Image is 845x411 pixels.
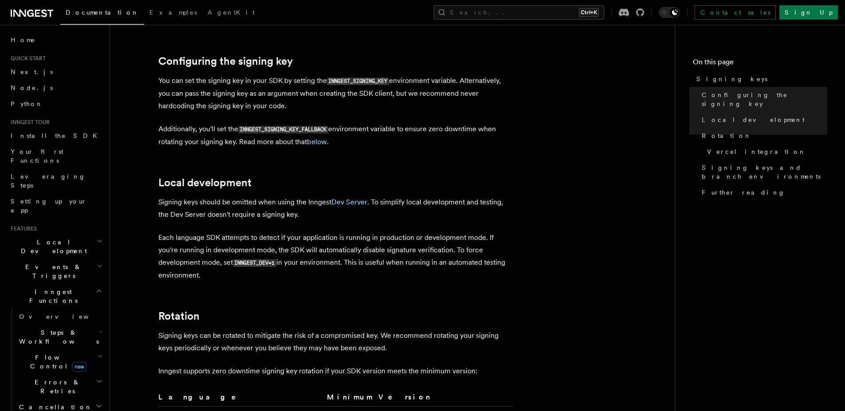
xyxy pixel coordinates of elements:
p: Additionally, you'll set the environment variable to ensure zero downtime when rotating your sign... [158,123,513,148]
span: Events & Triggers [7,262,97,280]
span: Node.js [11,84,53,91]
a: Install the SDK [7,128,104,144]
p: Signing keys should be omitted when using the Inngest . To simplify local development and testing... [158,196,513,221]
button: Flow Controlnew [16,349,104,374]
span: Overview [19,313,110,320]
span: Configuring the signing key [702,90,827,108]
a: Python [7,96,104,112]
span: Vercel integration [707,147,806,156]
span: Inngest tour [7,119,50,126]
a: Contact sales [695,5,776,20]
span: new [72,362,86,372]
span: Next.js [11,68,53,75]
a: Node.js [7,80,104,96]
a: Configuring the signing key [698,87,827,112]
span: Flow Control [16,353,98,371]
a: Overview [16,309,104,325]
span: Python [11,100,43,107]
span: Setting up your app [11,198,87,214]
button: Inngest Functions [7,284,104,309]
span: Quick start [7,55,46,62]
a: Rotation [698,128,827,144]
span: Home [11,35,35,44]
button: Toggle dark mode [659,7,680,18]
a: below [307,137,327,146]
a: AgentKit [202,3,260,24]
span: Local development [702,115,805,124]
code: INNGEST_DEV=1 [233,259,276,267]
span: Examples [149,9,197,16]
span: AgentKit [208,9,255,16]
p: You can set the signing key in your SDK by setting the environment variable. Alternatively, you c... [158,74,513,112]
a: Signing keys and branch environments [698,160,827,184]
a: Signing keys [693,71,827,87]
a: Dev Server [331,198,367,206]
th: Minimum Version [323,391,513,407]
span: Errors & Retries [16,378,96,395]
span: Signing keys [696,74,767,83]
h4: On this page [693,57,827,71]
a: Leveraging Steps [7,168,104,193]
button: Events & Triggers [7,259,104,284]
span: Further reading [702,188,785,197]
span: Rotation [702,131,751,140]
span: Leveraging Steps [11,173,86,189]
p: Inngest supports zero downtime signing key rotation if your SDK version meets the minimum version: [158,365,513,377]
th: Language [158,391,324,407]
a: Local development [698,112,827,128]
a: Examples [144,3,202,24]
a: Home [7,32,104,48]
button: Local Development [7,234,104,259]
code: INNGEST_SIGNING_KEY [327,78,389,85]
a: Next.js [7,64,104,80]
span: Inngest Functions [7,287,96,305]
span: Documentation [66,9,139,16]
a: Local development [158,176,252,189]
a: Sign Up [779,5,838,20]
span: Features [7,225,37,232]
a: Documentation [60,3,144,25]
a: Further reading [698,184,827,200]
span: Local Development [7,238,97,255]
button: Search...Ctrl+K [434,5,604,20]
a: Configuring the signing key [158,55,293,67]
p: Each language SDK attempts to detect if your application is running in production or development ... [158,231,513,282]
p: Signing keys can be rotated to mitigate the risk of a compromised key. We recommend rotating your... [158,329,513,354]
button: Errors & Retries [16,374,104,399]
a: Setting up your app [7,193,104,218]
kbd: Ctrl+K [579,8,599,17]
span: Install the SDK [11,132,102,139]
button: Steps & Workflows [16,325,104,349]
a: Vercel integration [704,144,827,160]
a: Rotation [158,310,200,322]
a: Your first Functions [7,144,104,168]
code: INNGEST_SIGNING_KEY_FALLBACK [238,126,328,133]
span: Your first Functions [11,148,63,164]
span: Steps & Workflows [16,328,99,346]
span: Signing keys and branch environments [702,163,827,181]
